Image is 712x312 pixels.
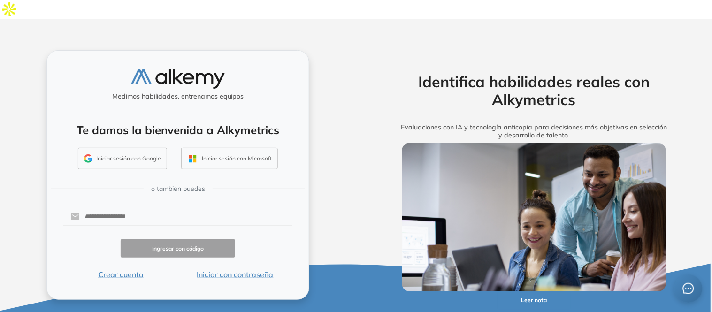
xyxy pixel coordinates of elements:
img: logo-alkemy [131,69,225,89]
button: Iniciar con contraseña [178,269,292,280]
iframe: Chat Widget [544,204,712,312]
h4: Te damos la bienvenida a Alkymetrics [59,123,297,137]
span: o también puedes [151,184,205,194]
button: Crear cuenta [63,269,178,280]
h5: Evaluaciones con IA y tecnología anticopia para decisiones más objetivas en selección y desarroll... [388,123,681,139]
img: img-more-info [402,143,666,291]
img: OUTLOOK_ICON [187,153,198,164]
img: GMAIL_ICON [84,154,92,163]
button: Leer nota [498,291,571,310]
h2: Identifica habilidades reales con Alkymetrics [388,73,681,109]
button: Iniciar sesión con Microsoft [181,148,278,169]
button: Iniciar sesión con Google [78,148,167,169]
h5: Medimos habilidades, entrenamos equipos [51,92,305,100]
button: Ingresar con código [121,239,235,258]
div: Widget de chat [544,204,712,312]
